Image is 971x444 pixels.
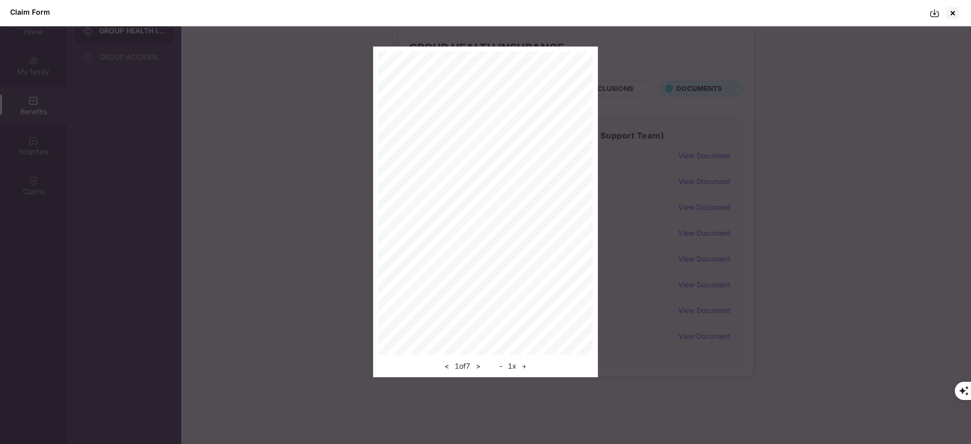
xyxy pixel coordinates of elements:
[929,8,940,18] img: svg+xml;base64,PHN2ZyBpZD0iRG93bmxvYWQtMzJ4MzIiIHhtbG5zPSJodHRwOi8vd3d3LnczLm9yZy8yMDAwL3N2ZyIgd2...
[496,360,505,372] button: -
[441,360,452,372] button: <
[10,8,50,16] div: Claim Form
[441,360,483,372] div: 1 of 7
[519,360,530,372] button: +
[496,360,530,372] div: 1 x
[473,360,483,372] button: >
